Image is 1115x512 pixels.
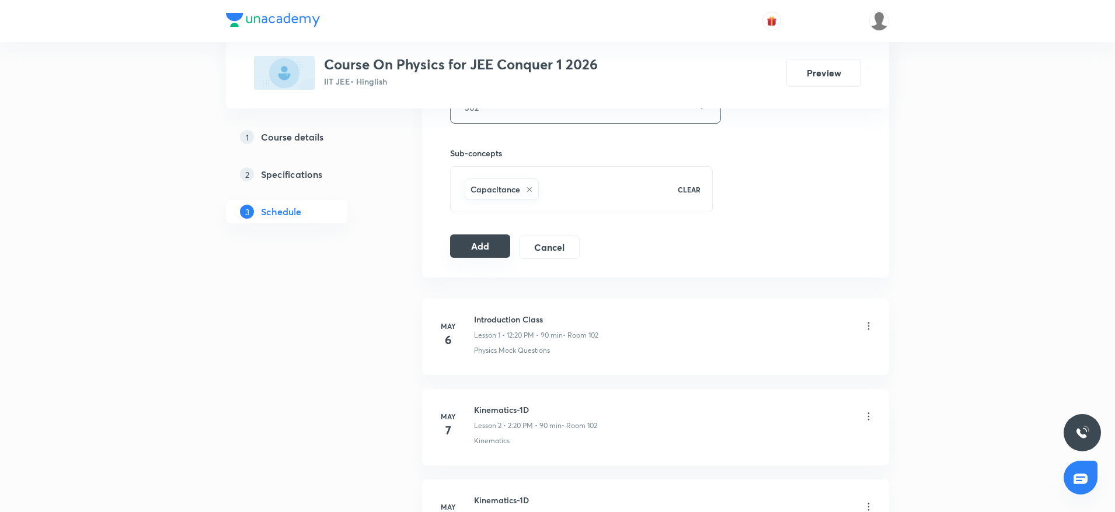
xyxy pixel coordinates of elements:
[437,411,460,422] h6: May
[1075,426,1089,440] img: ttu
[474,313,598,325] h6: Introduction Class
[254,56,315,90] img: 4A759E69-DD8F-400E-BA6A-C1EF3FA09744_plus.png
[226,13,320,30] a: Company Logo
[474,345,550,356] p: Physics Mock Questions
[450,147,713,159] h6: Sub-concepts
[520,236,580,259] button: Cancel
[226,125,385,149] a: 1Course details
[226,163,385,186] a: 2Specifications
[437,502,460,512] h6: May
[450,234,510,258] button: Add
[226,13,320,27] img: Company Logo
[762,12,781,30] button: avatar
[562,420,597,431] p: • Room 102
[766,16,777,26] img: avatar
[261,167,322,181] h5: Specifications
[240,130,254,144] p: 1
[474,330,563,341] p: Lesson 1 • 12:20 PM • 90 min
[324,75,598,87] p: IIT JEE • Hinglish
[240,167,254,181] p: 2
[786,59,861,87] button: Preview
[437,331,460,349] h4: 6
[240,205,254,219] p: 3
[437,321,460,331] h6: May
[471,183,520,195] h6: Capacitance
[869,11,889,31] img: Ankit Porwal
[324,56,598,73] h3: Course On Physics for JEE Conquer 1 2026
[474,404,597,416] h6: Kinematics-1D
[474,420,562,431] p: Lesson 2 • 2:20 PM • 90 min
[261,205,301,219] h5: Schedule
[261,130,323,144] h5: Course details
[474,436,510,446] p: Kinematics
[563,330,598,341] p: • Room 102
[437,422,460,439] h4: 7
[678,184,701,195] p: CLEAR
[474,494,601,506] h6: Kinematics-1D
